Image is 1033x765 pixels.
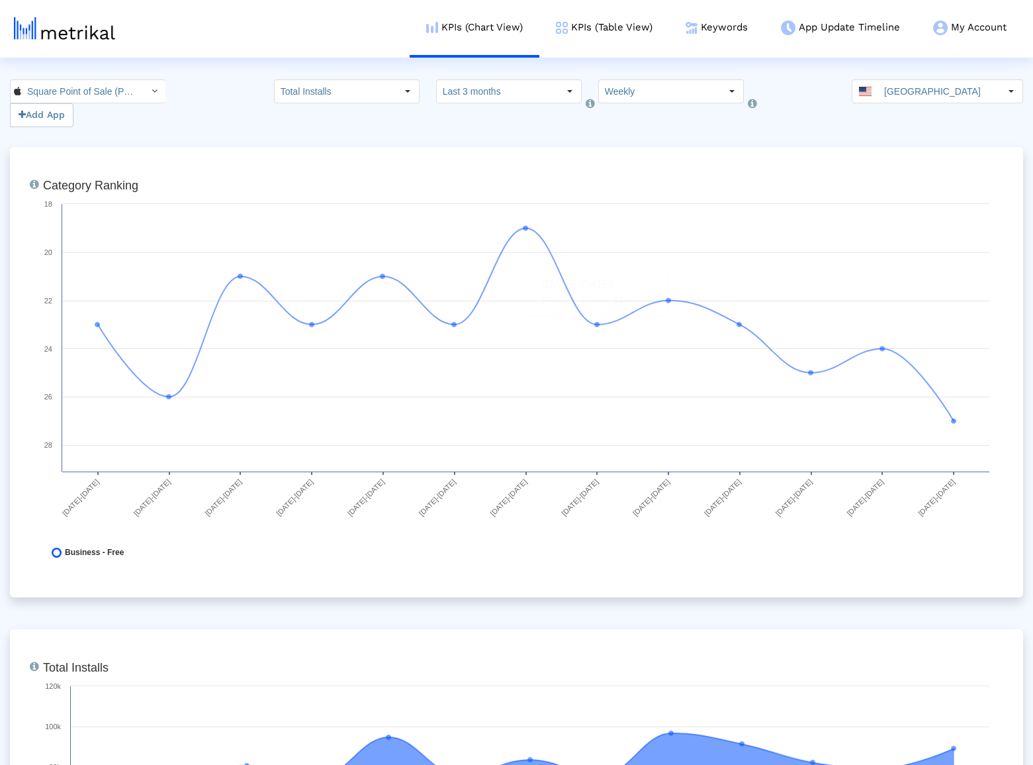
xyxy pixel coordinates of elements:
text: [DATE]-[DATE] [418,478,457,517]
img: my-account-menu-icon.png [933,21,948,35]
text: [DATE]-[DATE] [845,478,885,517]
text: [DATE]-[DATE] [631,478,671,517]
text: 22 [44,297,52,305]
text: [DATE]-[DATE] [275,478,314,517]
div: Select [396,80,419,103]
text: [DATE]-[DATE] [560,478,600,517]
text: [DATE]-[DATE] [203,478,243,517]
text: [DATE]-[DATE] [774,478,814,517]
text: 26 [44,393,52,401]
div: Select [559,80,581,103]
text: 18 [44,200,52,208]
tspan: Total Installs [43,661,109,674]
text: [DATE]-[DATE] [917,478,956,517]
img: metrical-logo-light.png [14,17,115,40]
text: [DATE]-[DATE] [132,478,172,517]
button: Add App [10,103,73,127]
img: app-update-menu-icon.png [781,21,795,35]
text: 120k [45,682,61,690]
div: Select [1000,80,1022,103]
text: [DATE]-[DATE] [488,478,528,517]
text: [DATE]-[DATE] [346,478,386,517]
text: [DATE]-[DATE] [703,478,742,517]
text: 28 [44,441,52,449]
text: 100k [45,723,61,731]
img: kpi-table-menu-icon.png [556,22,568,34]
div: Select [721,80,743,103]
img: kpi-chart-menu-icon.png [426,22,438,33]
span: Business - Free [65,548,124,558]
text: [DATE]-[DATE] [61,478,101,517]
img: keywords.png [686,22,697,34]
text: 20 [44,248,52,256]
div: Select [143,80,165,103]
tspan: Category Ranking [43,179,138,192]
text: 24 [44,345,52,353]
